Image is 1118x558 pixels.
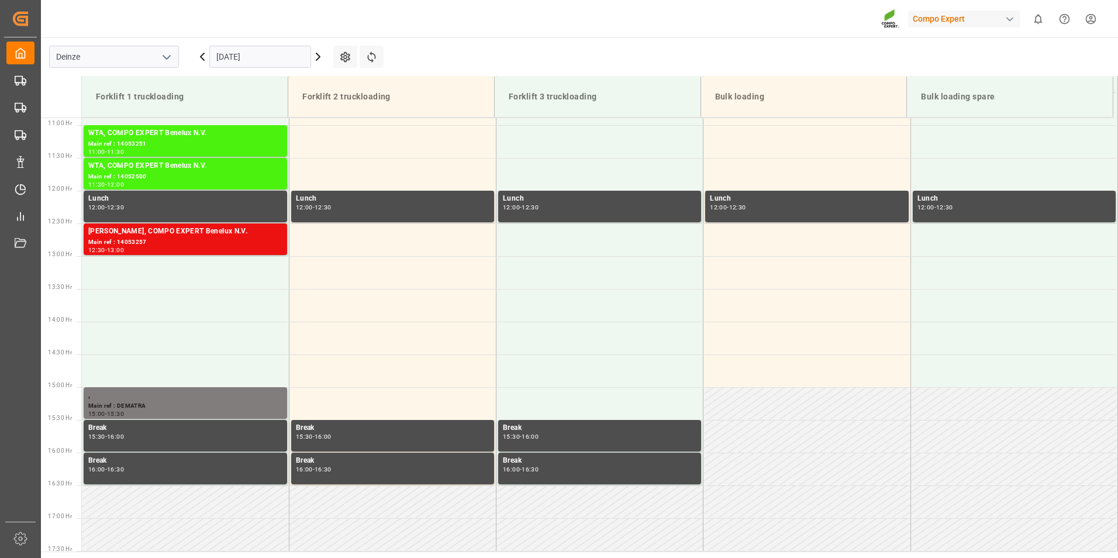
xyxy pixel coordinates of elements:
[105,149,107,154] div: -
[88,434,105,439] div: 15:30
[48,447,72,454] span: 16:00 Hr
[107,149,124,154] div: 11:30
[48,218,72,225] span: 12:30 Hr
[105,434,107,439] div: -
[503,467,520,472] div: 16:00
[313,434,315,439] div: -
[88,226,282,237] div: [PERSON_NAME], COMPO EXPERT Benelux N.V.
[710,205,727,210] div: 12:00
[48,415,72,421] span: 15:30 Hr
[727,205,729,210] div: -
[88,182,105,187] div: 11:30
[48,546,72,552] span: 17:30 Hr
[88,401,282,411] div: Main ref : DEMATRA
[908,8,1025,30] button: Compo Expert
[88,149,105,154] div: 11:00
[296,205,313,210] div: 12:00
[520,434,522,439] div: -
[296,422,489,434] div: Break
[522,434,539,439] div: 16:00
[522,467,539,472] div: 16:30
[296,467,313,472] div: 16:00
[936,205,953,210] div: 12:30
[88,237,282,247] div: Main ref : 14053257
[48,382,72,388] span: 15:00 Hr
[107,434,124,439] div: 16:00
[107,247,124,253] div: 13:00
[503,422,696,434] div: Break
[88,205,105,210] div: 12:00
[881,9,900,29] img: Screenshot%202023-09-29%20at%2010.02.21.png_1712312052.png
[107,205,124,210] div: 12:30
[88,128,282,139] div: WTA, COMPO EXPERT Benelux N.V.
[729,205,746,210] div: 12:30
[48,153,72,159] span: 11:30 Hr
[48,349,72,356] span: 14:30 Hr
[315,467,332,472] div: 16:30
[88,247,105,253] div: 12:30
[504,86,691,108] div: Forklift 3 truckloading
[48,120,72,126] span: 11:00 Hr
[48,513,72,519] span: 17:00 Hr
[48,480,72,487] span: 16:30 Hr
[105,411,107,416] div: -
[88,160,282,172] div: WTA, COMPO EXPERT Benelux N.V.
[88,172,282,182] div: Main ref : 14052500
[917,193,1111,205] div: Lunch
[49,46,179,68] input: Type to search/select
[296,455,489,467] div: Break
[105,182,107,187] div: -
[157,48,175,66] button: open menu
[88,422,282,434] div: Break
[48,316,72,323] span: 14:00 Hr
[522,205,539,210] div: 12:30
[908,11,1020,27] div: Compo Expert
[107,467,124,472] div: 16:30
[209,46,311,68] input: DD.MM.YYYY
[88,390,282,401] div: ,
[313,467,315,472] div: -
[313,205,315,210] div: -
[520,467,522,472] div: -
[298,86,485,108] div: Forklift 2 truckloading
[710,193,903,205] div: Lunch
[88,193,282,205] div: Lunch
[91,86,278,108] div: Forklift 1 truckloading
[296,434,313,439] div: 15:30
[503,455,696,467] div: Break
[105,205,107,210] div: -
[710,86,898,108] div: Bulk loading
[503,193,696,205] div: Lunch
[48,251,72,257] span: 13:00 Hr
[105,467,107,472] div: -
[503,434,520,439] div: 15:30
[1051,6,1078,32] button: Help Center
[88,139,282,149] div: Main ref : 14053251
[88,467,105,472] div: 16:00
[296,193,489,205] div: Lunch
[315,205,332,210] div: 12:30
[916,86,1103,108] div: Bulk loading spare
[88,411,105,416] div: 15:00
[105,247,107,253] div: -
[934,205,936,210] div: -
[315,434,332,439] div: 16:00
[88,455,282,467] div: Break
[520,205,522,210] div: -
[917,205,934,210] div: 12:00
[48,284,72,290] span: 13:30 Hr
[107,182,124,187] div: 12:00
[1025,6,1051,32] button: show 0 new notifications
[107,411,124,416] div: 15:30
[503,205,520,210] div: 12:00
[48,185,72,192] span: 12:00 Hr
